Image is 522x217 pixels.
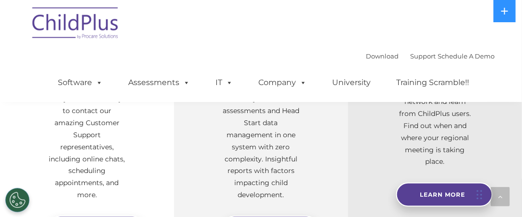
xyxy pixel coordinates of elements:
iframe: Chat Widget [365,113,522,217]
a: Training Scramble!! [387,73,479,92]
font: | [366,52,495,60]
p: Need help with ChildPlus? We offer many convenient ways to contact our amazing Customer Support r... [48,69,126,202]
a: Software [49,73,113,92]
div: Drag [477,180,482,209]
a: University [323,73,381,92]
a: Support [411,52,436,60]
a: IT [206,73,243,92]
img: ChildPlus by Procare Solutions [27,0,124,49]
a: Company [249,73,317,92]
p: Experience and analyze child assessments and Head Start data management in one system with zero c... [222,81,300,202]
a: Download [366,52,399,60]
button: Cookies Settings [5,188,29,212]
a: Assessments [119,73,200,92]
a: Schedule A Demo [438,52,495,60]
